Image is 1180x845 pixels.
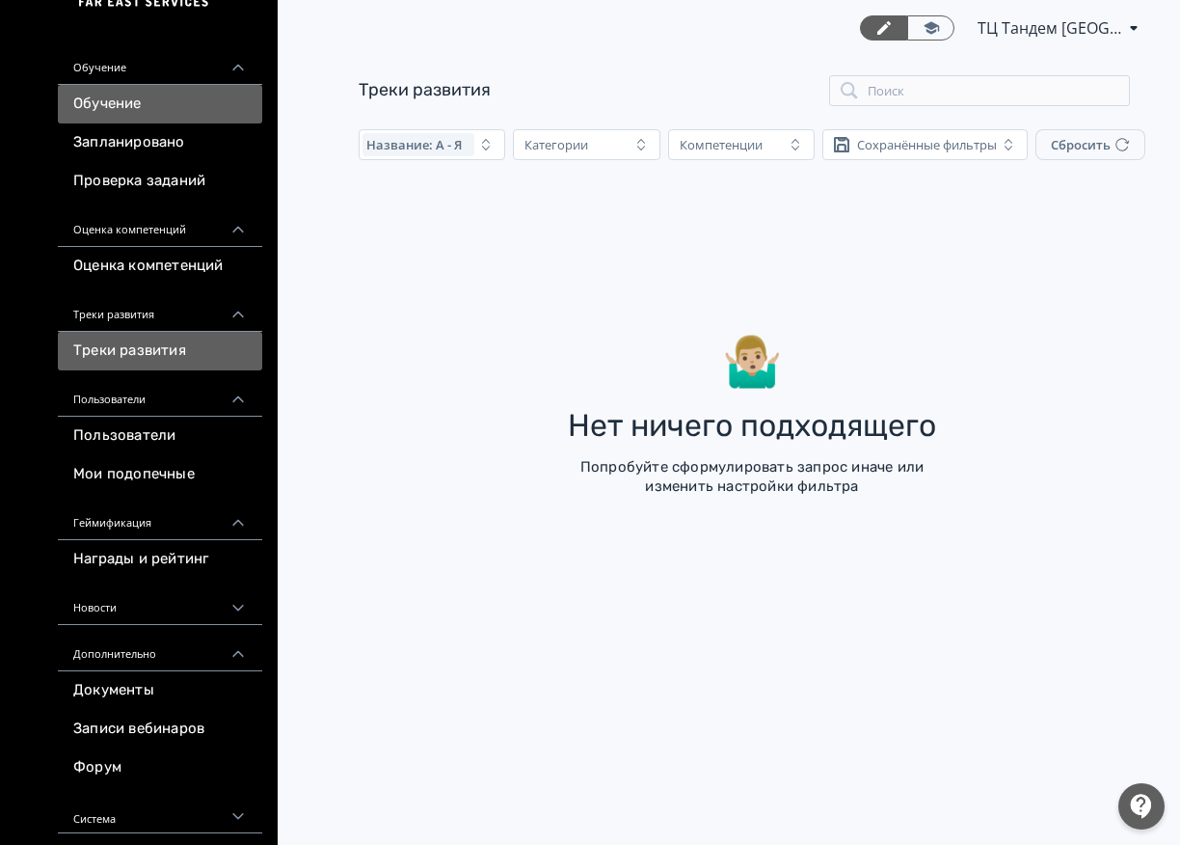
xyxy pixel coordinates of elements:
[513,129,659,160] button: Категории
[58,417,262,455] a: Пользователи
[58,123,262,162] a: Запланировано
[1035,129,1145,160] button: Сбросить
[58,787,262,833] div: Система
[857,137,997,152] div: Сохранённые фильтры
[58,710,262,749] a: Записи вебинаров
[58,85,262,123] a: Обучение
[58,455,262,494] a: Мои подопечные
[58,579,262,625] div: Новости
[907,15,954,41] a: Переключиться в режим ученика
[668,129,815,160] button: Компетенции
[722,330,782,394] div: 🤷🏼‍♂️
[58,625,262,671] div: Дополнительно
[58,39,262,85] div: Обучение
[359,79,491,100] a: Треки развития
[58,332,262,370] a: Треки развития
[58,162,262,201] a: Проверка заданий
[524,137,588,152] div: Категории
[978,16,1122,40] span: ТЦ Тандем Казань RE 6912138
[58,540,262,579] a: Награды и рейтинг
[822,129,1028,160] button: Сохранённые фильтры
[568,409,936,443] div: Нет ничего подходящего
[58,749,262,787] a: Форум
[58,286,262,332] div: Треки развития
[680,137,763,152] div: Компетенции
[58,370,262,417] div: Пользователи
[58,201,262,247] div: Оценка компетенций
[58,247,262,286] a: Оценка компетенций
[58,494,262,540] div: Геймификация
[359,129,505,160] button: Название: А - Я
[366,137,462,152] span: Название: А - Я
[550,458,954,496] div: Попробуйте сформулировать запрос иначе или изменить настройки фильтра
[58,671,262,710] a: Документы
